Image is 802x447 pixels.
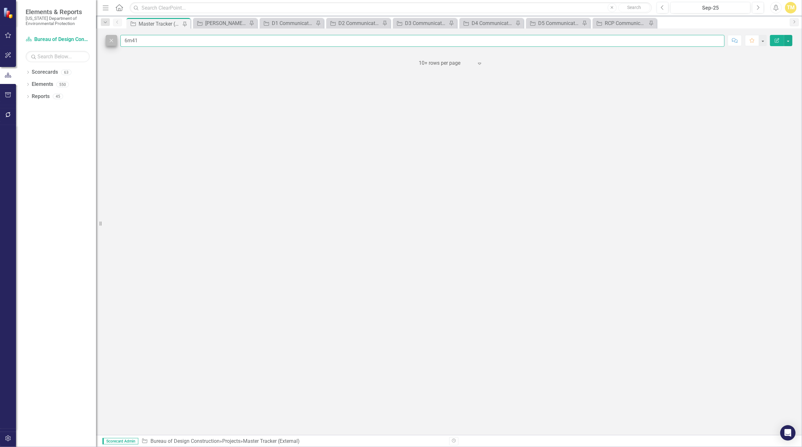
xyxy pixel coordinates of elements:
span: Scorecard Admin [102,438,138,444]
a: Projects [222,438,240,444]
a: D5 Communications Tracker [528,19,580,27]
small: [US_STATE] Department of Environmental Protection [26,16,90,26]
div: 63 [61,70,71,75]
div: 45 [53,94,63,99]
a: D3 Communications Tracker [394,19,447,27]
a: Bureau of Design Construction [26,36,90,43]
div: [PERSON_NAME] Tracker [205,19,247,27]
a: Bureau of Design Construction [150,438,220,444]
a: D1 Communications Tracker [261,19,314,27]
a: D2 Communications Tracker [328,19,381,27]
a: Scorecards [32,69,58,76]
div: Sep-25 [673,4,749,12]
input: Search ClearPoint... [130,2,652,13]
img: ClearPoint Strategy [3,7,14,19]
div: Master Tracker (External) [139,20,181,28]
div: 550 [56,82,69,87]
div: D5 Communications Tracker [538,19,580,27]
span: Elements & Reports [26,8,90,16]
button: TM [785,2,797,13]
span: Search [627,5,641,10]
div: D3 Communications Tracker [405,19,447,27]
input: Find in Master Tracker (External)... [120,35,725,47]
a: Reports [32,93,50,100]
a: Elements [32,81,53,88]
button: Sep-25 [670,2,751,13]
a: D4 Communications Tracker [461,19,514,27]
a: [PERSON_NAME] Tracker [195,19,247,27]
div: RCP Communications Tracker [605,19,647,27]
div: D2 Communications Tracker [338,19,381,27]
a: RCP Communications Tracker [594,19,647,27]
div: Master Tracker (External) [243,438,300,444]
div: Open Intercom Messenger [780,425,796,441]
div: D4 Communications Tracker [472,19,514,27]
input: Search Below... [26,51,90,62]
div: » » [142,438,444,445]
div: D1 Communications Tracker [272,19,314,27]
button: Search [618,3,650,12]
